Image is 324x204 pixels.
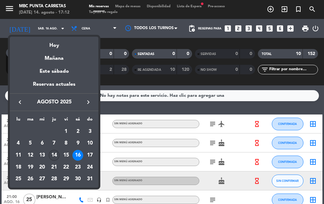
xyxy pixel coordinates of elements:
div: 10 [84,138,95,149]
td: 28 de agosto de 2025 [48,173,60,185]
td: 18 de agosto de 2025 [12,161,24,173]
div: 13 [37,150,47,161]
td: 5 de agosto de 2025 [24,138,36,150]
div: 3 [84,126,95,137]
div: 7 [49,138,59,149]
div: 27 [37,174,47,185]
td: 6 de agosto de 2025 [36,138,48,150]
th: domingo [84,116,96,126]
div: 20 [37,162,47,173]
div: 2 [72,126,83,137]
div: 24 [84,162,95,173]
div: 25 [13,174,24,185]
button: keyboard_arrow_right [83,98,94,106]
td: 20 de agosto de 2025 [36,161,48,173]
div: 29 [61,174,72,185]
td: 13 de agosto de 2025 [36,149,48,161]
div: Reservas actuales [10,80,98,93]
span: agosto 2025 [26,98,83,106]
div: 1 [61,126,72,137]
div: 15 [61,150,72,161]
i: keyboard_arrow_right [84,98,92,106]
div: 6 [37,138,47,149]
td: 27 de agosto de 2025 [36,173,48,185]
td: AGO. [12,126,60,138]
td: 3 de agosto de 2025 [84,126,96,138]
td: 31 de agosto de 2025 [84,173,96,185]
div: 14 [49,150,59,161]
div: 8 [61,138,72,149]
th: sábado [72,116,84,126]
th: lunes [12,116,24,126]
div: 21 [49,162,59,173]
td: 10 de agosto de 2025 [84,138,96,150]
div: 12 [25,150,36,161]
td: 11 de agosto de 2025 [12,149,24,161]
div: 30 [72,174,83,185]
td: 16 de agosto de 2025 [72,149,84,161]
td: 17 de agosto de 2025 [84,149,96,161]
div: 22 [61,162,72,173]
td: 1 de agosto de 2025 [60,126,72,138]
th: jueves [48,116,60,126]
td: 14 de agosto de 2025 [48,149,60,161]
div: Este sábado [10,63,98,80]
th: martes [24,116,36,126]
td: 26 de agosto de 2025 [24,173,36,185]
td: 24 de agosto de 2025 [84,161,96,173]
th: miércoles [36,116,48,126]
div: Hoy [10,37,98,50]
td: 19 de agosto de 2025 [24,161,36,173]
td: 23 de agosto de 2025 [72,161,84,173]
div: 19 [25,162,36,173]
td: 30 de agosto de 2025 [72,173,84,185]
div: 5 [25,138,36,149]
div: 17 [84,150,95,161]
div: 28 [49,174,59,185]
div: 4 [13,138,24,149]
td: 21 de agosto de 2025 [48,161,60,173]
div: 16 [72,150,83,161]
td: 4 de agosto de 2025 [12,138,24,150]
div: 26 [25,174,36,185]
td: 22 de agosto de 2025 [60,161,72,173]
td: 9 de agosto de 2025 [72,138,84,150]
td: 12 de agosto de 2025 [24,149,36,161]
td: 29 de agosto de 2025 [60,173,72,185]
td: 15 de agosto de 2025 [60,149,72,161]
td: 25 de agosto de 2025 [12,173,24,185]
div: 11 [13,150,24,161]
button: keyboard_arrow_left [14,98,26,106]
div: Mañana [10,50,98,63]
div: 23 [72,162,83,173]
div: 9 [72,138,83,149]
td: 2 de agosto de 2025 [72,126,84,138]
th: viernes [60,116,72,126]
td: 8 de agosto de 2025 [60,138,72,150]
div: 31 [84,174,95,185]
i: keyboard_arrow_left [16,98,24,106]
div: 18 [13,162,24,173]
td: 7 de agosto de 2025 [48,138,60,150]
